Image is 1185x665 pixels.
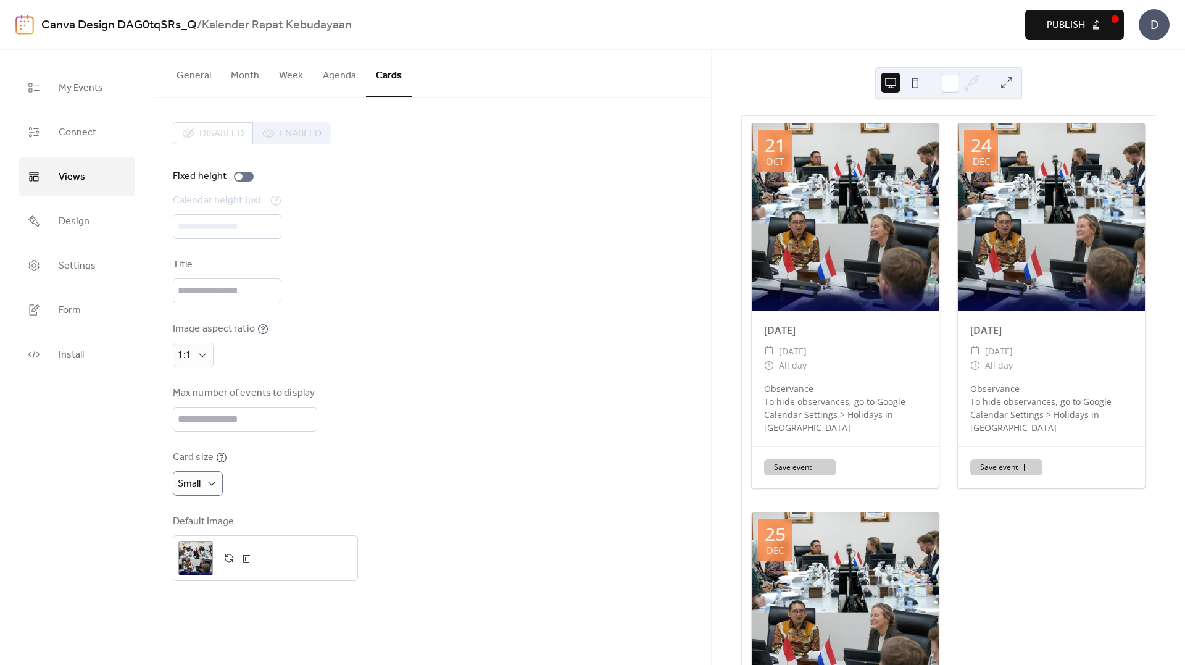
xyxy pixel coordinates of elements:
[19,246,135,285] a: Settings
[985,344,1013,359] span: [DATE]
[167,50,221,96] button: General
[41,14,197,37] a: Canva Design DAG0tqSRs_Q
[19,113,135,151] a: Connect
[59,301,81,320] span: Form
[178,474,201,493] span: Small
[173,386,315,401] div: Max number of events to display
[764,459,836,475] button: Save event
[19,335,135,374] a: Install
[19,202,135,240] a: Design
[59,345,84,365] span: Install
[970,459,1042,475] button: Save event
[973,157,990,166] div: Dec
[59,212,89,232] span: Design
[765,525,786,543] div: 25
[19,69,135,107] a: My Events
[173,169,227,184] div: Fixed height
[173,450,214,465] div: Card size
[767,546,784,555] div: Dec
[59,78,103,98] span: My Events
[15,15,34,35] img: logo
[313,50,366,96] button: Agenda
[985,358,1013,373] span: All day
[765,136,786,154] div: 21
[202,14,352,37] b: Kalender Rapat Kebudayaan
[752,382,939,434] div: Observance To hide observances, go to Google Calendar Settings > Holidays in [GEOGRAPHIC_DATA]
[764,344,774,359] div: ​
[764,358,774,373] div: ​
[59,123,96,143] span: Connect
[779,344,807,359] span: [DATE]
[59,256,96,276] span: Settings
[197,14,202,37] b: /
[752,323,939,338] div: [DATE]
[269,50,313,96] button: Week
[970,358,980,373] div: ​
[970,344,980,359] div: ​
[173,322,255,337] div: Image aspect ratio
[59,167,85,187] span: Views
[178,541,213,575] div: ;
[766,157,784,166] div: Oct
[971,136,992,154] div: 24
[1025,10,1124,40] button: Publish
[19,157,135,196] a: Views
[1139,9,1170,40] div: D
[958,323,1145,338] div: [DATE]
[19,291,135,329] a: Form
[221,50,269,96] button: Month
[173,514,355,529] div: Default Image
[779,358,807,373] span: All day
[1047,18,1085,33] span: Publish
[958,382,1145,434] div: Observance To hide observances, go to Google Calendar Settings > Holidays in [GEOGRAPHIC_DATA]
[178,346,191,365] span: 1:1
[173,257,279,272] div: Title
[366,50,412,97] button: Cards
